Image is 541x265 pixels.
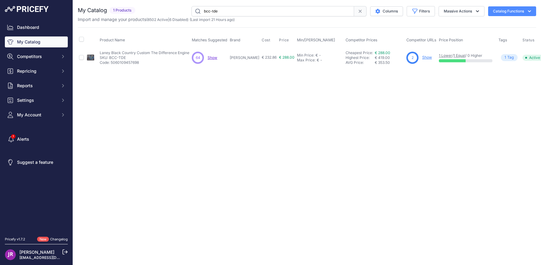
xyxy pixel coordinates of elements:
[498,38,507,42] span: Tags
[230,38,240,42] span: Brand
[19,255,83,260] a: [EMAIL_ADDRESS][DOMAIN_NAME]
[230,55,259,60] p: [PERSON_NAME]
[297,38,335,42] span: Min/[PERSON_NAME]
[208,55,217,60] a: Show
[17,112,57,118] span: My Account
[50,237,68,241] a: Changelog
[412,55,414,60] span: 2
[262,38,270,43] span: Cost
[346,38,377,42] span: Competitor Prices
[17,97,57,103] span: Settings
[279,38,289,43] span: Price
[346,50,373,55] a: Cheapest Price:
[439,6,484,16] button: Massive Actions
[375,55,390,60] span: € 419.00
[78,16,235,22] p: Import and manage your products
[375,60,404,65] div: € 353.50
[318,53,321,58] div: -
[100,38,125,42] span: Product Name
[262,38,271,43] button: Cost
[317,58,319,63] div: €
[5,237,25,242] div: Pricefy v1.7.2
[522,38,536,43] button: Status
[5,22,68,33] a: Dashboard
[505,55,506,60] span: 1
[192,38,227,42] span: Matches Suggested
[488,6,536,16] button: Catalog Functions
[279,55,295,60] span: € 288.00
[297,58,315,63] div: Max Price:
[315,53,318,58] div: €
[439,53,492,58] p: / / 0 Higher
[5,109,68,120] button: My Account
[169,17,187,22] a: 6 Disabled
[37,237,49,242] span: New
[17,53,57,60] span: Competitors
[370,6,403,16] button: Columns
[439,38,463,42] span: Price Position
[346,60,375,65] div: AVG Price:
[5,51,68,62] button: Competitors
[146,17,188,22] span: ( | )
[375,50,390,55] a: € 288.00
[147,17,168,22] a: 8502 Active
[5,80,68,91] button: Reports
[439,53,452,58] a: 1 Lower
[78,6,107,15] h2: My Catalog
[5,157,68,168] a: Suggest a feature
[5,66,68,77] button: Repricing
[5,134,68,145] a: Alerts
[407,6,435,16] button: Filters
[279,38,290,43] button: Price
[522,38,535,43] span: Status
[406,38,436,42] span: Competitor URLs
[191,6,354,16] input: Search
[5,6,49,12] img: Pricefy Logo
[109,7,135,14] span: 1 Products
[501,54,518,61] span: Tag
[100,55,189,60] p: SKU: BCC-TDE
[262,55,277,60] span: € 232.86
[453,53,465,58] a: 1 Equal
[100,50,189,55] p: Laney Black Country Custom The Difference Engine
[100,60,189,65] p: Code: 5060109457698
[17,68,57,74] span: Repricing
[422,55,432,60] a: Show
[5,36,68,47] a: My Catalog
[319,58,322,63] div: -
[19,250,54,255] a: [PERSON_NAME]
[297,53,314,58] div: Min Price:
[190,17,235,22] span: (Last import 21 Hours ago)
[5,95,68,106] button: Settings
[346,55,375,60] div: Highest Price:
[196,55,200,60] span: 64
[17,83,57,89] span: Reports
[5,22,68,229] nav: Sidebar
